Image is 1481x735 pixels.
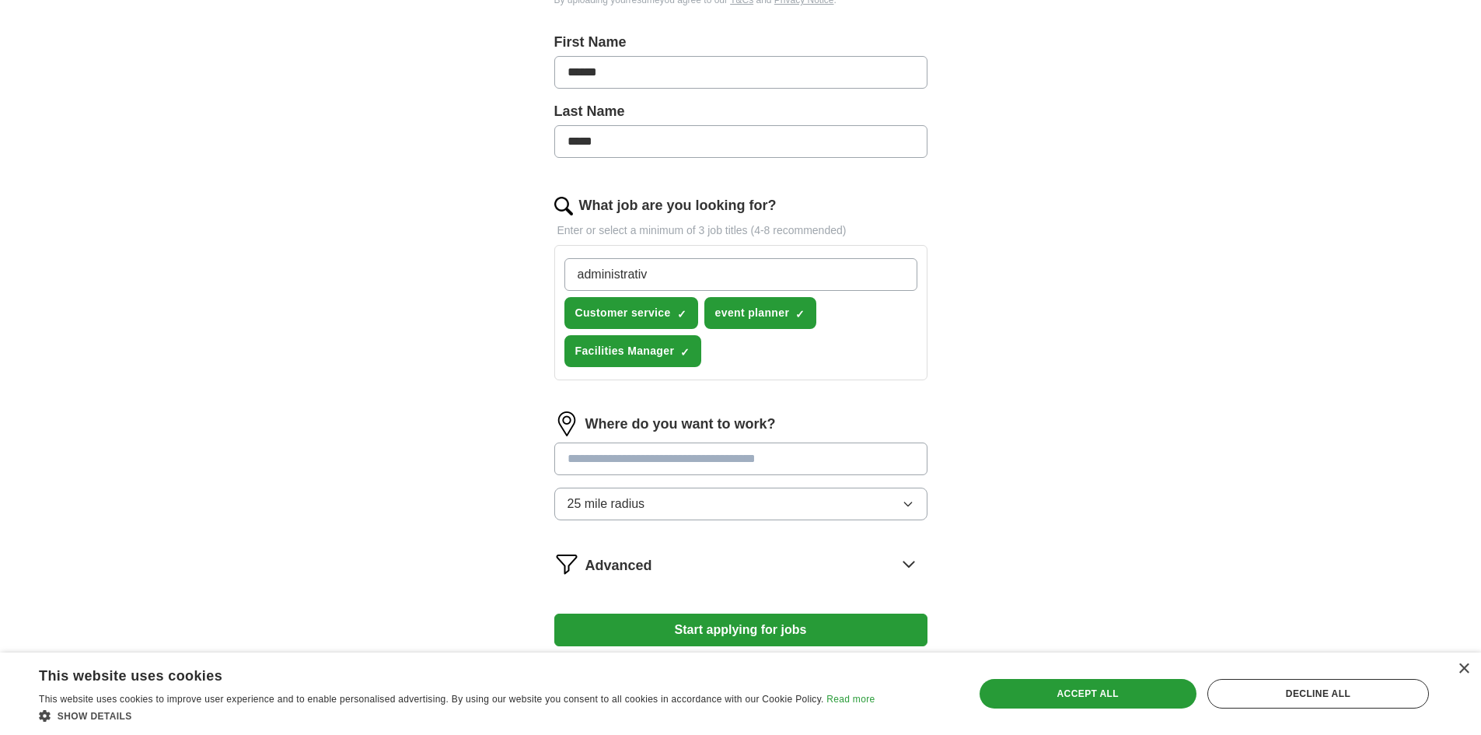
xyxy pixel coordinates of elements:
label: First Name [554,32,927,53]
div: Accept all [980,679,1196,709]
span: 25 mile radius [568,495,645,513]
label: Last Name [554,101,927,122]
label: What job are you looking for? [579,195,777,216]
input: Type a job title and press enter [564,258,917,291]
p: Enter or select a minimum of 3 job titles (4-8 recommended) [554,222,927,239]
button: Start applying for jobs [554,614,927,646]
span: event planner [715,305,790,321]
img: search.png [554,197,573,215]
label: Where do you want to work? [585,414,776,435]
span: Customer service [575,305,671,321]
span: Advanced [585,555,652,576]
span: Show details [58,711,132,722]
span: Facilities Manager [575,343,675,359]
img: location.png [554,411,579,436]
span: This website uses cookies to improve user experience and to enable personalised advertising. By u... [39,694,824,705]
button: Customer service✓ [564,297,698,329]
button: Facilities Manager✓ [564,335,702,367]
button: event planner✓ [704,297,817,329]
span: ✓ [677,308,686,320]
div: Decline all [1207,679,1429,709]
div: Close [1458,663,1469,675]
a: Read more, opens a new window [826,694,875,705]
img: filter [554,551,579,576]
div: This website uses cookies [39,662,836,685]
span: ✓ [680,346,690,359]
button: 25 mile radius [554,488,927,520]
span: ✓ [795,308,805,320]
div: Show details [39,708,875,723]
